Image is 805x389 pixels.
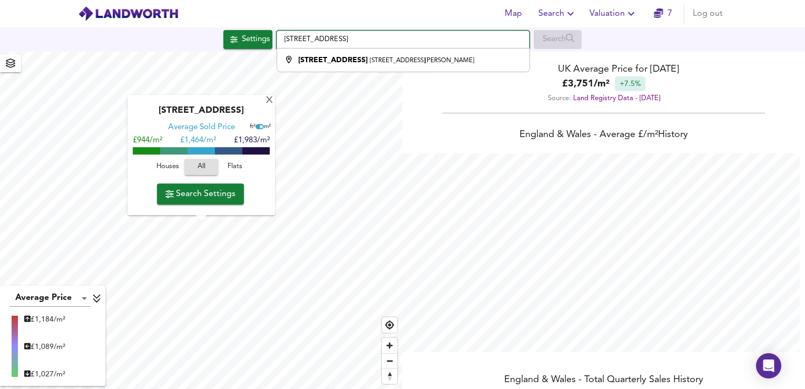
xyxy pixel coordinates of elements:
div: Average Sold Price [168,123,235,133]
input: Enter a location... [277,31,529,48]
span: Map [500,6,526,21]
button: Flats [218,159,252,176]
a: Land Registry Data - [DATE] [573,95,660,102]
button: Settings [223,30,272,49]
span: Reset bearing to north [382,369,397,384]
button: Houses [151,159,184,176]
div: Enable a Source before running a Search [534,30,582,49]
button: Reset bearing to north [382,368,397,384]
span: Houses [153,161,182,173]
img: logo [78,6,179,22]
span: All [190,161,213,173]
span: Search Settings [165,187,235,201]
span: Log out [693,6,723,21]
div: [STREET_ADDRESS] [133,106,270,123]
div: Settings [242,33,270,46]
button: Search Settings [157,183,244,205]
a: 7 [654,6,672,21]
span: Zoom out [382,354,397,368]
div: Source: [402,91,805,105]
button: Zoom out [382,353,397,368]
div: X [265,96,274,106]
span: m² [264,124,271,130]
div: £ 1,089/m² [24,342,65,352]
small: [STREET_ADDRESS][PERSON_NAME] [370,57,474,64]
span: £1,983/m² [234,137,270,145]
div: UK Average Price for [DATE] [402,62,805,76]
span: Valuation [590,6,637,21]
button: Map [496,3,530,24]
span: Flats [221,161,249,173]
button: Find my location [382,317,397,333]
div: +7.5% [615,76,645,91]
div: England & Wales - Average £/ m² History [402,128,805,143]
div: £ 1,027/m² [24,369,65,380]
strong: [STREET_ADDRESS] [298,56,368,64]
button: Zoom in [382,338,397,353]
span: Search [538,6,577,21]
button: All [184,159,218,176]
div: Click to configure Search Settings [223,30,272,49]
button: Log out [689,3,727,24]
div: £ 1,184/m² [24,314,65,325]
div: Average Price [9,290,91,307]
div: Open Intercom Messenger [756,353,781,378]
b: £ 3,751 / m² [562,77,610,91]
button: Search [534,3,581,24]
span: £ 1,464/m² [180,137,216,145]
span: ft² [250,124,256,130]
div: England & Wales - Total Quarterly Sales History [402,373,805,388]
button: 7 [646,3,680,24]
button: Valuation [585,3,642,24]
span: £944/m² [133,137,162,145]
